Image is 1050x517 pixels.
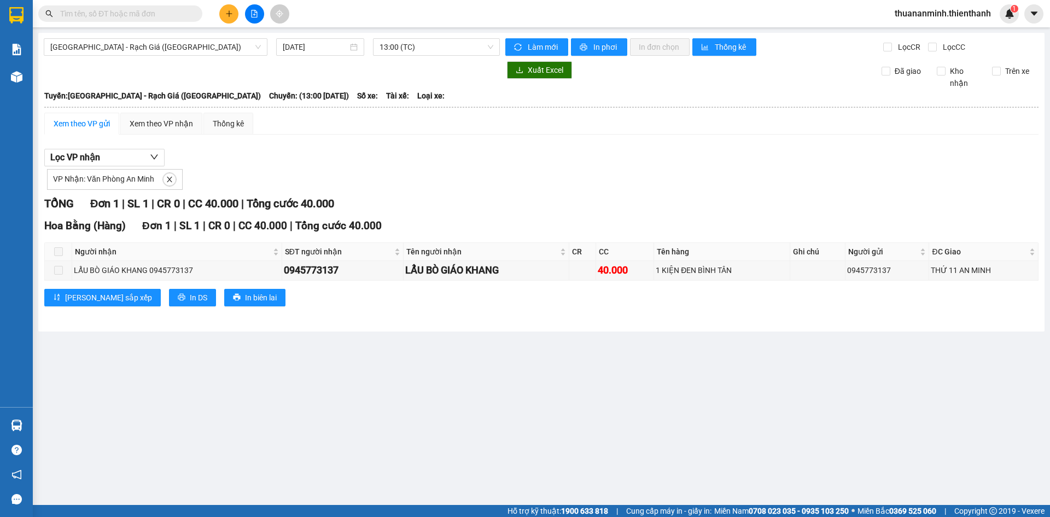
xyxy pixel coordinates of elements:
span: SL 1 [127,197,149,210]
span: notification [11,469,22,480]
div: Thống kê [213,118,244,130]
div: LẨU BÒ GIÁO KHANG 0945773137 [74,264,280,276]
button: In đơn chọn [630,38,690,56]
span: file-add [250,10,258,18]
span: Đơn 1 [142,219,171,232]
span: | [233,219,236,232]
img: warehouse-icon [11,71,22,83]
button: plus [219,4,238,24]
span: | [944,505,946,517]
span: | [122,197,125,210]
strong: 0708 023 035 - 0935 103 250 [749,507,849,515]
span: Xuất Excel [528,64,563,76]
span: Lọc VP nhận [50,150,100,164]
span: Kho nhận [946,65,984,89]
span: Thống kê [715,41,748,53]
span: Miền Bắc [857,505,936,517]
td: LẨU BÒ GIÁO KHANG [404,261,570,280]
div: 1 KIỆN ĐEN BÌNH TÂN [656,264,788,276]
span: Số xe: [357,90,378,102]
button: file-add [245,4,264,24]
span: Hoa Bằng (Hàng) [44,219,126,232]
span: ĐC Giao [932,246,1027,258]
span: | [290,219,293,232]
b: Tuyến: [GEOGRAPHIC_DATA] - Rạch Giá ([GEOGRAPHIC_DATA]) [44,91,261,100]
span: printer [178,293,185,302]
span: Sài Gòn - Rạch Giá (Hàng Hoá) [50,39,261,55]
td: 0945773137 [282,261,404,280]
div: Xem theo VP gửi [54,118,110,130]
button: printerIn phơi [571,38,627,56]
span: message [11,494,22,504]
span: Người nhận [75,246,271,258]
span: Lọc CC [938,41,967,53]
span: copyright [989,507,997,515]
span: VP Nhận: Văn Phòng An Minh [53,175,154,183]
span: CR 0 [208,219,230,232]
span: Người gửi [848,246,918,258]
span: In biên lai [245,292,277,304]
sup: 1 [1011,5,1018,13]
span: down [150,153,159,161]
span: printer [580,43,589,52]
div: Xem theo VP nhận [130,118,193,130]
span: sort-ascending [53,293,61,302]
span: search [45,10,53,18]
button: aim [270,4,289,24]
input: 13/10/2025 [283,41,348,53]
span: aim [276,10,283,18]
span: Đã giao [890,65,925,77]
div: 40.000 [598,263,652,278]
img: icon-new-feature [1005,9,1014,19]
span: close [164,176,176,183]
span: caret-down [1029,9,1039,19]
span: Tài xế: [386,90,409,102]
span: In phơi [593,41,619,53]
span: Đơn 1 [90,197,119,210]
th: CR [569,243,596,261]
span: In DS [190,292,207,304]
img: logo-vxr [9,7,24,24]
span: Cung cấp máy in - giấy in: [626,505,711,517]
span: | [241,197,244,210]
span: Loại xe: [417,90,445,102]
button: printerIn biên lai [224,289,285,306]
span: CC 40.000 [238,219,287,232]
button: close [163,173,176,186]
span: SL 1 [179,219,200,232]
button: caret-down [1024,4,1043,24]
span: printer [233,293,241,302]
strong: 0369 525 060 [889,507,936,515]
span: thuananminh.thienthanh [886,7,1000,20]
span: [PERSON_NAME] sắp xếp [65,292,152,304]
img: solution-icon [11,44,22,55]
strong: 1900 633 818 [561,507,608,515]
span: question-circle [11,445,22,455]
button: printerIn DS [169,289,216,306]
span: Chuyến: (13:00 [DATE]) [269,90,349,102]
span: bar-chart [701,43,710,52]
div: 0945773137 [284,263,401,278]
button: syncLàm mới [505,38,568,56]
span: Hỗ trợ kỹ thuật: [507,505,608,517]
button: Lọc VP nhận [44,149,165,166]
th: Ghi chú [790,243,845,261]
th: CC [596,243,654,261]
span: | [203,219,206,232]
span: 1 [1012,5,1016,13]
span: CC 40.000 [188,197,238,210]
span: download [516,66,523,75]
span: 13:00 (TC) [380,39,493,55]
span: Tổng cước 40.000 [295,219,382,232]
span: SĐT người nhận [285,246,392,258]
input: Tìm tên, số ĐT hoặc mã đơn [60,8,189,20]
div: THỨ 11 AN MINH [931,264,1036,276]
div: LẨU BÒ GIÁO KHANG [405,263,568,278]
span: ⚪️ [851,509,855,513]
span: Làm mới [528,41,559,53]
span: Lọc CR [894,41,922,53]
span: CR 0 [157,197,180,210]
span: | [151,197,154,210]
button: sort-ascending[PERSON_NAME] sắp xếp [44,289,161,306]
span: | [616,505,618,517]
